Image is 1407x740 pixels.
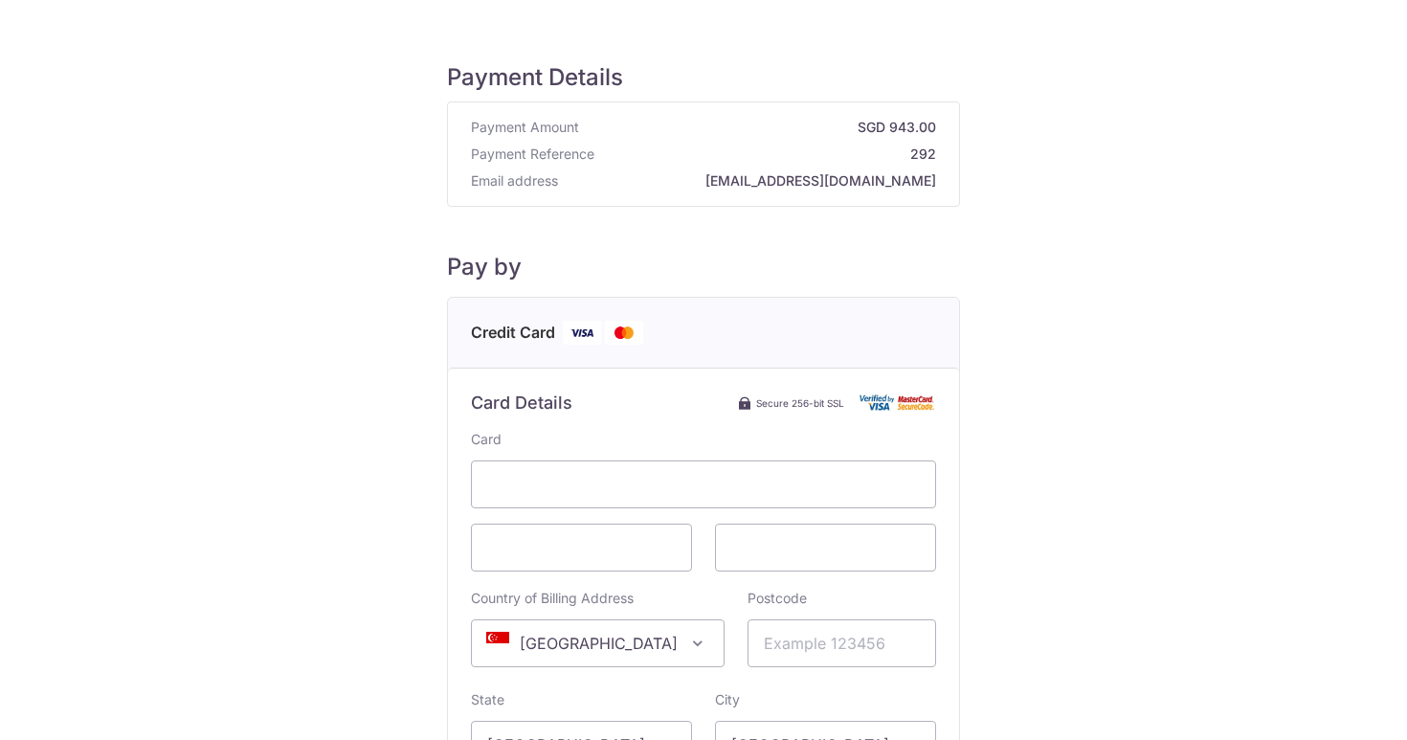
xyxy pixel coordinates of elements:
strong: 292 [602,145,936,164]
label: City [715,690,740,709]
iframe: Secure card security code input frame [731,536,920,559]
label: Country of Billing Address [471,589,634,608]
span: Payment Reference [471,145,594,164]
strong: SGD 943.00 [587,118,936,137]
h5: Pay by [447,253,960,281]
img: Card secure [860,394,936,411]
span: Singapore [472,620,724,666]
span: Payment Amount [471,118,579,137]
label: Card [471,430,502,449]
span: Credit Card [471,321,555,345]
h6: Card Details [471,392,572,415]
span: Email address [471,171,558,191]
iframe: Secure card number input frame [487,473,920,496]
span: Singapore [471,619,725,667]
img: Visa [563,321,601,345]
img: Mastercard [605,321,643,345]
label: Postcode [748,589,807,608]
strong: [EMAIL_ADDRESS][DOMAIN_NAME] [566,171,936,191]
input: Example 123456 [748,619,936,667]
h5: Payment Details [447,63,960,92]
iframe: Secure card expiration date input frame [487,536,676,559]
label: State [471,690,504,709]
span: Secure 256-bit SSL [756,395,844,411]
